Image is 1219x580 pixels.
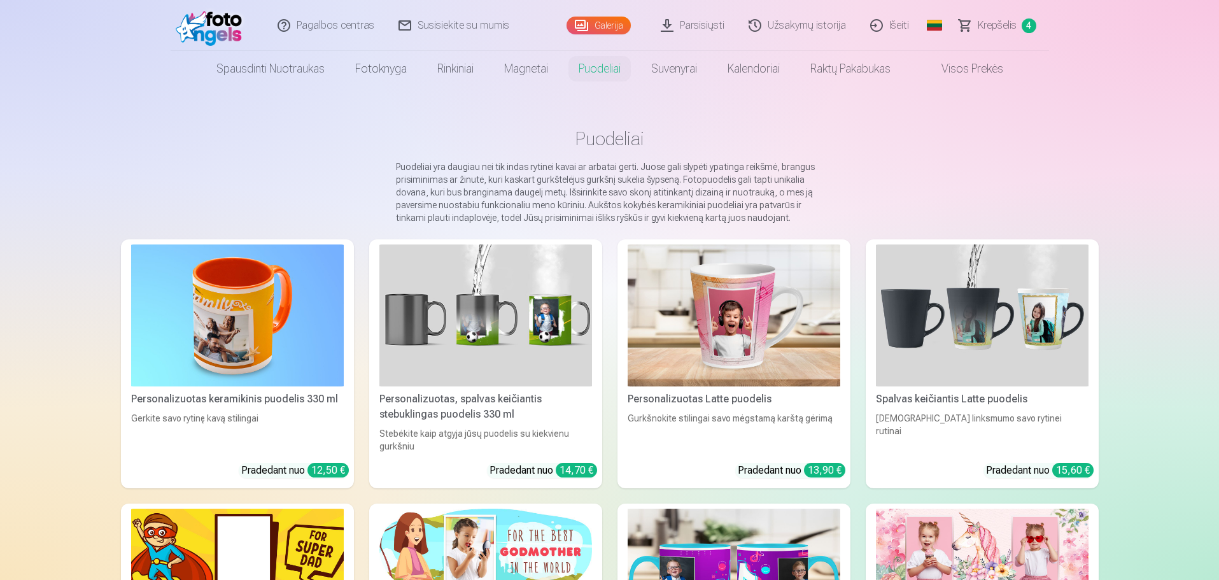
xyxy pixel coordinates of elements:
p: Puodeliai yra daugiau nei tik indas rytinei kavai ar arbatai gerti. Juose gali slypėti ypatinga r... [396,160,824,224]
a: Puodeliai [563,51,636,87]
div: Personalizuotas keramikinis puodelis 330 ml [126,392,349,407]
h1: Puodeliai [131,127,1089,150]
a: Personalizuotas Latte puodelisPersonalizuotas Latte puodelisGurkšnokite stilingai savo mėgstamą k... [617,239,850,488]
div: Spalvas keičiantis Latte puodelis [871,392,1094,407]
div: Personalizuotas, spalvas keičiantis stebuklingas puodelis 330 ml [374,392,597,422]
span: 4 [1022,18,1036,33]
div: 14,70 € [556,463,597,477]
a: Raktų pakabukas [795,51,906,87]
a: Personalizuotas, spalvas keičiantis stebuklingas puodelis 330 mlPersonalizuotas, spalvas keičiant... [369,239,602,488]
img: Personalizuotas, spalvas keičiantis stebuklingas puodelis 330 ml [379,244,592,386]
div: 13,90 € [804,463,845,477]
div: Gurkšnokite stilingai savo mėgstamą karštą gėrimą [623,412,845,453]
div: Pradedant nuo [490,463,597,478]
img: Spalvas keičiantis Latte puodelis [876,244,1089,386]
div: Pradedant nuo [986,463,1094,478]
div: Personalizuotas Latte puodelis [623,392,845,407]
a: Magnetai [489,51,563,87]
a: Visos prekės [906,51,1018,87]
div: Stebėkite kaip atgyja jūsų puodelis su kiekvienu gurkšniu [374,427,597,453]
div: 12,50 € [307,463,349,477]
div: 15,60 € [1052,463,1094,477]
img: Personalizuotas keramikinis puodelis 330 ml [131,244,344,386]
div: Pradedant nuo [241,463,349,478]
img: Personalizuotas Latte puodelis [628,244,840,386]
a: Spausdinti nuotraukas [201,51,340,87]
div: [DEMOGRAPHIC_DATA] linksmumo savo rytinei rutinai [871,412,1094,453]
a: Galerija [567,17,631,34]
div: Pradedant nuo [738,463,845,478]
a: Kalendoriai [712,51,795,87]
span: Krepšelis [978,18,1017,33]
div: Gerkite savo rytinę kavą stilingai [126,412,349,453]
a: Spalvas keičiantis Latte puodelisSpalvas keičiantis Latte puodelis[DEMOGRAPHIC_DATA] linksmumo sa... [866,239,1099,488]
a: Personalizuotas keramikinis puodelis 330 ml Personalizuotas keramikinis puodelis 330 mlGerkite sa... [121,239,354,488]
a: Suvenyrai [636,51,712,87]
img: /fa2 [176,5,249,46]
a: Rinkiniai [422,51,489,87]
a: Fotoknyga [340,51,422,87]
